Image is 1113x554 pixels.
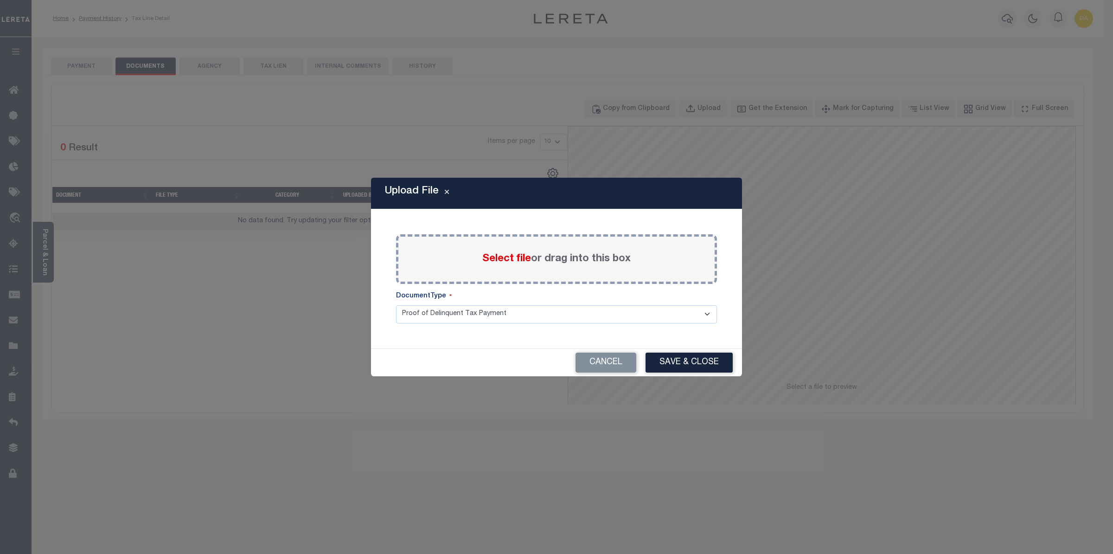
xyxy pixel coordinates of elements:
[482,251,631,267] label: or drag into this box
[439,188,455,199] button: Close
[576,353,636,373] button: Cancel
[482,254,531,264] span: Select file
[396,291,452,302] label: DocumentType
[646,353,733,373] button: Save & Close
[385,185,439,197] h5: Upload File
